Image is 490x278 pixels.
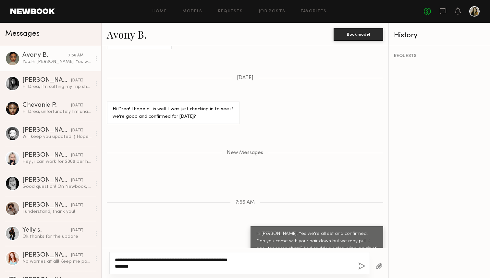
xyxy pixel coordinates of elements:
[22,227,71,234] div: Yelly s.
[22,202,71,209] div: [PERSON_NAME]
[22,134,92,140] div: Will keep you updated ;) Hope all is well
[22,184,92,190] div: Good question! On Newbook, any job offer you see is an all-in rate, which covers both your time (...
[71,252,83,259] div: [DATE]
[22,59,92,65] div: You: Hi [PERSON_NAME]! Yes we're all set and confirmed. Can you come with your hair down but we m...
[218,9,243,14] a: Requests
[22,109,92,115] div: Hi Drea, unfortunately I’m unavailable on the 4th. But, thank you for thinking of me! And yes tha...
[334,31,383,37] a: Book model
[71,152,83,159] div: [DATE]
[22,159,92,165] div: Hey , i can work for 200$ per hour without an agency , let me know if you are still looking for a...
[227,150,263,156] span: New Messages
[182,9,202,14] a: Models
[22,52,68,59] div: Avony B.
[236,200,255,205] span: 7:56 AM
[107,27,147,41] a: Avony B.
[71,177,83,184] div: [DATE]
[71,227,83,234] div: [DATE]
[334,28,383,41] button: Book model
[22,209,92,215] div: I understand, thank you!
[301,9,326,14] a: Favorites
[5,30,40,38] span: Messages
[71,127,83,134] div: [DATE]
[22,77,71,84] div: [PERSON_NAME]
[113,106,234,121] div: Hi Drea! I hope all is well. I was just checking in to see if we’re good and confirmed for [DATE]?
[237,75,253,81] span: [DATE]
[22,234,92,240] div: Ok thanks for the update
[68,53,83,59] div: 7:56 AM
[22,259,92,265] div: No worries at all! Keep me posted! Sounds good!:)
[22,252,71,259] div: [PERSON_NAME]
[22,152,71,159] div: [PERSON_NAME]
[394,32,485,39] div: History
[71,202,83,209] div: [DATE]
[22,177,71,184] div: [PERSON_NAME]
[394,54,485,58] div: REQUESTS
[22,84,92,90] div: Hi Drea, I’m cutting my trip short, coming back to [US_STATE] [DATE]. So I will be available [DAT...
[256,230,377,260] div: Hi [PERSON_NAME]! Yes we're all set and confirmed. Can you come with your hair down but we may pu...
[71,103,83,109] div: [DATE]
[259,9,286,14] a: Job Posts
[71,78,83,84] div: [DATE]
[22,102,71,109] div: Chevanie P.
[22,127,71,134] div: [PERSON_NAME]
[153,9,167,14] a: Home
